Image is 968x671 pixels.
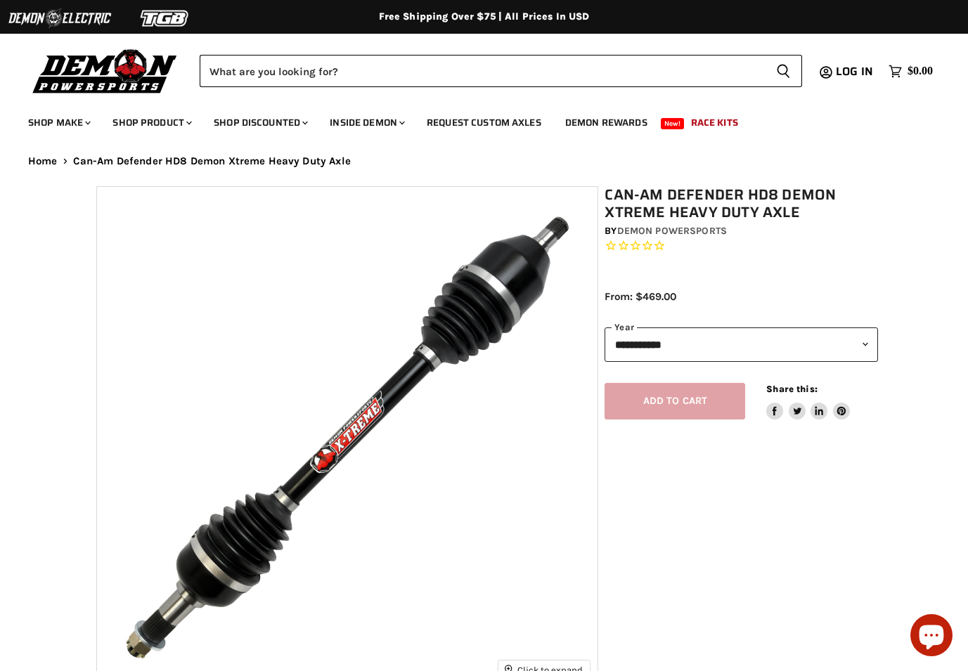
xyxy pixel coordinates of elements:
img: Demon Electric Logo 2 [7,5,112,32]
input: Search [200,55,765,87]
img: Demon Powersports [28,46,182,96]
select: year [605,327,878,362]
ul: Main menu [18,103,929,137]
a: Home [28,155,58,167]
span: Rated 0.0 out of 5 stars 0 reviews [605,239,878,254]
a: Shop Discounted [203,108,316,137]
span: Can-Am Defender HD8 Demon Xtreme Heavy Duty Axle [73,155,351,167]
button: Search [765,55,802,87]
a: Log in [830,65,882,78]
a: Demon Rewards [555,108,658,137]
inbox-online-store-chat: Shopify online store chat [906,614,957,660]
span: $0.00 [908,65,933,78]
aside: Share this: [766,383,850,420]
span: New! [661,118,685,129]
a: Inside Demon [319,108,413,137]
a: Shop Product [102,108,200,137]
span: Share this: [766,384,817,394]
span: From: $469.00 [605,290,676,303]
div: by [605,223,878,239]
h1: Can-Am Defender HD8 Demon Xtreme Heavy Duty Axle [605,186,878,221]
a: Demon Powersports [617,225,727,237]
a: Request Custom Axles [416,108,552,137]
a: Race Kits [680,108,749,137]
span: Log in [836,63,873,80]
img: TGB Logo 2 [112,5,218,32]
a: Shop Make [18,108,99,137]
form: Product [200,55,802,87]
a: $0.00 [882,61,940,82]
